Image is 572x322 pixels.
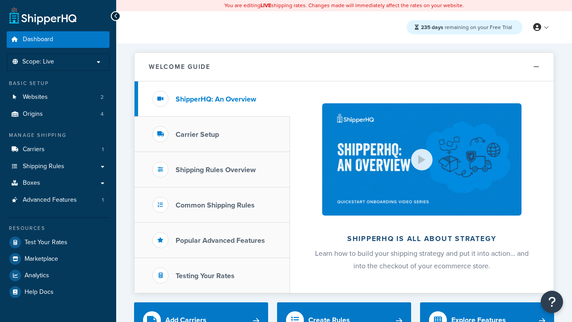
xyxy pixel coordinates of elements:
[314,235,530,243] h2: ShipperHQ is all about strategy
[7,131,109,139] div: Manage Shipping
[7,89,109,106] li: Websites
[421,23,443,31] strong: 235 days
[176,95,256,103] h3: ShipperHQ: An Overview
[25,239,67,246] span: Test Your Rates
[25,272,49,280] span: Analytics
[7,225,109,232] div: Resources
[22,58,54,66] span: Scope: Live
[315,248,529,271] span: Learn how to build your shipping strategy and put it into action… and into the checkout of your e...
[322,103,522,216] img: ShipperHQ is all about strategy
[261,1,271,9] b: LIVE
[25,288,54,296] span: Help Docs
[7,80,109,87] div: Basic Setup
[176,131,219,139] h3: Carrier Setup
[7,251,109,267] a: Marketplace
[7,141,109,158] li: Carriers
[7,31,109,48] a: Dashboard
[23,93,48,101] span: Websites
[102,196,104,204] span: 1
[101,110,104,118] span: 4
[102,146,104,153] span: 1
[135,53,554,81] button: Welcome Guide
[176,237,265,245] h3: Popular Advanced Features
[7,106,109,123] li: Origins
[7,192,109,208] li: Advanced Features
[176,166,256,174] h3: Shipping Rules Overview
[7,284,109,300] a: Help Docs
[7,192,109,208] a: Advanced Features1
[23,110,43,118] span: Origins
[7,106,109,123] a: Origins4
[23,36,53,43] span: Dashboard
[23,163,64,170] span: Shipping Rules
[7,89,109,106] a: Websites2
[7,141,109,158] a: Carriers1
[176,201,255,209] h3: Common Shipping Rules
[7,158,109,175] a: Shipping Rules
[7,267,109,284] a: Analytics
[176,272,235,280] h3: Testing Your Rates
[7,175,109,191] a: Boxes
[23,179,40,187] span: Boxes
[7,234,109,250] a: Test Your Rates
[101,93,104,101] span: 2
[421,23,512,31] span: remaining on your Free Trial
[23,196,77,204] span: Advanced Features
[25,255,58,263] span: Marketplace
[23,146,45,153] span: Carriers
[149,64,210,70] h2: Welcome Guide
[541,291,563,313] button: Open Resource Center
